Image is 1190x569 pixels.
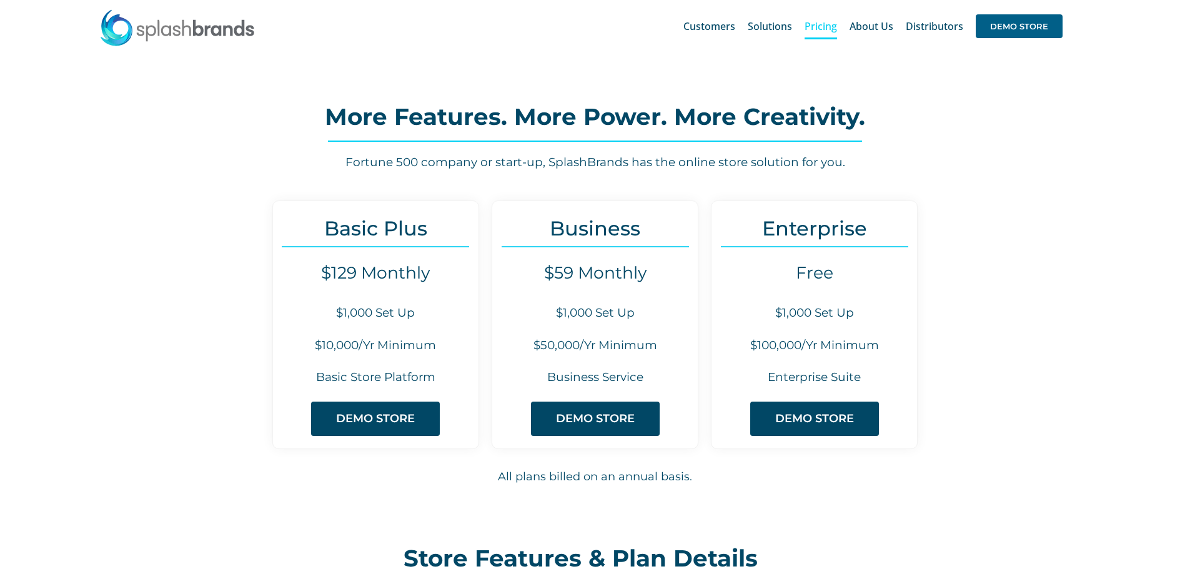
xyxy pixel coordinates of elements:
[683,21,735,31] span: Customers
[906,6,963,46] a: Distributors
[492,217,698,240] h3: Business
[311,402,440,436] a: DEMO STORE
[157,154,1032,171] h6: Fortune 500 company or start-up, SplashBrands has the online store solution for you.
[492,369,698,386] h6: Business Service
[273,369,478,386] h6: Basic Store Platform
[273,337,478,354] h6: $10,000/Yr Minimum
[850,21,893,31] span: About Us
[336,412,415,425] span: DEMO STORE
[556,412,635,425] span: DEMO STORE
[157,104,1032,129] h2: More Features. More Power. More Creativity.
[775,412,854,425] span: DEMO STORE
[492,305,698,322] h6: $1,000 Set Up
[158,468,1033,485] h6: All plans billed on an annual basis.
[748,21,792,31] span: Solutions
[712,369,917,386] h6: Enterprise Suite
[976,6,1063,46] a: DEMO STORE
[805,21,837,31] span: Pricing
[906,21,963,31] span: Distributors
[712,337,917,354] h6: $100,000/Yr Minimum
[712,263,917,283] h4: Free
[531,402,660,436] a: DEMO STORE
[712,217,917,240] h3: Enterprise
[492,337,698,354] h6: $50,000/Yr Minimum
[683,6,735,46] a: Customers
[492,263,698,283] h4: $59 Monthly
[712,305,917,322] h6: $1,000 Set Up
[273,305,478,322] h6: $1,000 Set Up
[750,402,879,436] a: DEMO STORE
[273,217,478,240] h3: Basic Plus
[99,9,255,46] img: SplashBrands.com Logo
[976,14,1063,38] span: DEMO STORE
[805,6,837,46] a: Pricing
[683,6,1063,46] nav: Main Menu
[273,263,478,283] h4: $129 Monthly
